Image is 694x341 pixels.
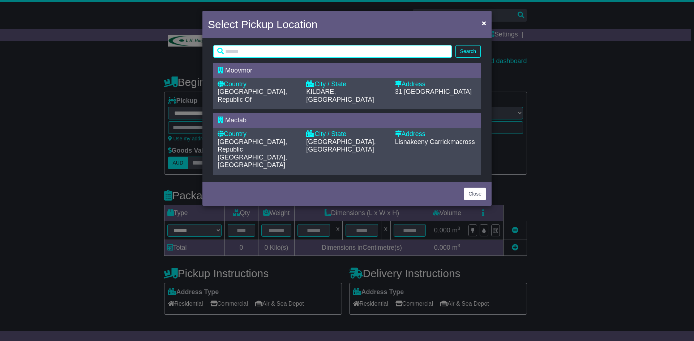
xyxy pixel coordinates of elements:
span: Moovmor [225,67,252,74]
span: × [482,19,486,27]
span: [GEOGRAPHIC_DATA], Republic [GEOGRAPHIC_DATA], [GEOGRAPHIC_DATA] [218,138,287,169]
button: Close [478,16,490,30]
span: [GEOGRAPHIC_DATA], Republic Of [218,88,287,103]
span: 31 [GEOGRAPHIC_DATA] [395,88,472,95]
span: Carrickmacross [430,138,475,145]
div: Address [395,130,476,138]
button: Search [455,45,481,58]
div: Address [395,80,476,88]
span: Lisnakeeny [395,138,428,145]
div: City / State [306,80,387,88]
h4: Select Pickup Location [208,16,318,32]
span: Macfab [225,117,247,124]
div: City / State [306,130,387,138]
div: Country [218,80,299,88]
span: [GEOGRAPHIC_DATA], [GEOGRAPHIC_DATA] [306,138,376,153]
div: Country [218,130,299,138]
span: KILDARE, [GEOGRAPHIC_DATA] [306,88,374,103]
button: Close [464,188,486,200]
